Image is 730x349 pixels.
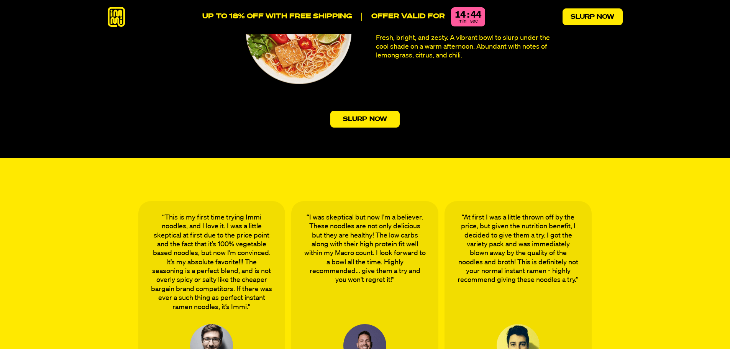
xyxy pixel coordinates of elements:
[4,314,81,345] iframe: Marketing Popup
[202,13,352,21] p: UP TO 18% OFF WITH FREE SHIPPING
[467,10,469,20] div: :
[376,34,557,61] p: Fresh, bright, and zesty. A vibrant bowl to slurp under the cool shade on a warm afternoon. Abund...
[303,213,426,285] p: “I was skeptical but now I'm a believer. These noodles are not only delicious but they are health...
[151,213,273,312] p: “This is my first time trying Immi noodles, and I love it. I was a little skeptical at first due ...
[455,10,466,20] div: 14
[330,111,400,128] a: Slurp Now
[470,19,478,24] span: sec
[361,13,445,21] p: Offer valid for
[457,213,579,285] p: “At first I was a little thrown off by the price, but given the nutrition benefit, I decided to g...
[458,19,466,24] span: min
[471,10,481,20] div: 44
[563,8,623,25] a: Slurp Now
